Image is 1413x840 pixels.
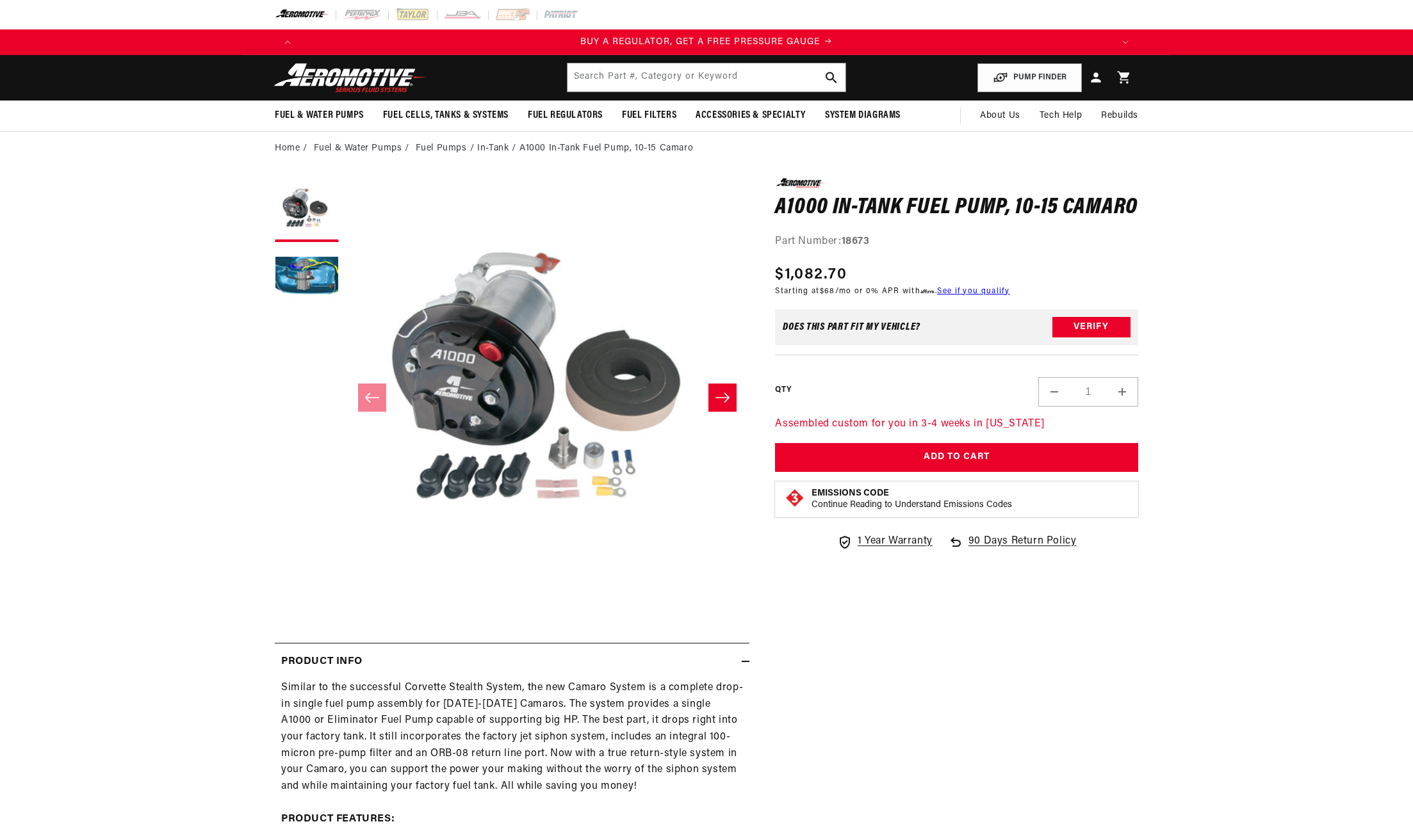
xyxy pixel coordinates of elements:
summary: Fuel Filters [612,101,686,131]
a: BUY A REGULATOR, GET A FREE PRESSURE GAUGE [300,35,1113,49]
button: Emissions CodeContinue Reading to Understand Emissions Codes [812,488,1012,511]
span: Fuel Filters [622,109,676,122]
p: Starting at /mo or 0% APR with . [775,286,1009,297]
button: Slide right [708,384,737,412]
label: QTY [775,385,791,396]
summary: Product Info [275,643,749,681]
span: About Us [980,111,1020,120]
div: Announcement [300,35,1113,49]
button: Load image 2 in gallery view [275,248,339,312]
strong: 18673 [842,236,870,246]
h1: A1000 In-Tank Fuel Pump, 10-15 Camaro [775,198,1138,218]
span: Rebuilds [1101,109,1138,123]
div: 1 of 4 [300,35,1113,49]
img: Emissions code [785,488,805,508]
summary: Accessories & Specialty [686,101,815,131]
li: A1000 In-Tank Fuel Pump, 10-15 Camaro [519,141,693,156]
nav: breadcrumbs [275,141,1138,156]
strong: PRODUCT FEATURES: [281,814,395,824]
a: Fuel Pumps [416,141,467,156]
button: Translation missing: en.sections.announcements.previous_announcement [275,29,300,55]
div: Part Number: [775,234,1138,250]
slideshow-component: Translation missing: en.sections.announcements.announcement_bar [243,29,1170,55]
h2: Product Info [281,654,362,670]
summary: Fuel Regulators [518,101,612,131]
a: 90 Days Return Policy [948,533,1077,563]
span: Fuel & Water Pumps [275,109,364,122]
summary: Fuel Cells, Tanks & Systems [373,101,518,131]
summary: System Diagrams [815,101,910,131]
li: In-Tank [477,141,519,156]
span: $1,082.70 [775,263,847,286]
span: Fuel Regulators [528,109,603,122]
img: Aeromotive [270,63,430,93]
span: System Diagrams [825,109,901,122]
div: Does This part fit My vehicle? [783,322,920,332]
input: Search by Part Number, Category or Keyword [568,63,845,92]
p: Continue Reading to Understand Emissions Codes [812,499,1012,511]
summary: Fuel & Water Pumps [265,101,373,131]
button: Slide left [358,384,386,412]
strong: Emissions Code [812,489,889,498]
a: 1 Year Warranty [837,533,933,550]
button: Verify [1052,317,1131,337]
a: See if you qualify - Learn more about Affirm Financing (opens in modal) [937,287,1009,295]
button: Translation missing: en.sections.announcements.next_announcement [1113,29,1138,55]
span: 90 Days Return Policy [968,533,1077,563]
span: Tech Help [1040,109,1082,123]
span: Affirm [920,287,935,294]
a: Home [275,141,300,156]
a: Fuel & Water Pumps [314,141,402,156]
span: Accessories & Specialty [696,109,806,122]
span: $68 [820,287,835,295]
span: BUY A REGULATOR, GET A FREE PRESSURE GAUGE [580,37,820,47]
span: 1 Year Warranty [858,533,933,550]
summary: Rebuilds [1091,101,1148,131]
media-gallery: Gallery Viewer [275,178,749,617]
button: search button [817,63,845,92]
p: Assembled custom for you in 3-4 weeks in [US_STATE] [775,416,1138,433]
summary: Tech Help [1030,101,1091,131]
span: Fuel Cells, Tanks & Systems [383,109,509,122]
a: About Us [970,101,1030,131]
button: PUMP FINDER [977,63,1082,92]
button: Load image 1 in gallery view [275,178,339,242]
button: Add to Cart [775,443,1138,472]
